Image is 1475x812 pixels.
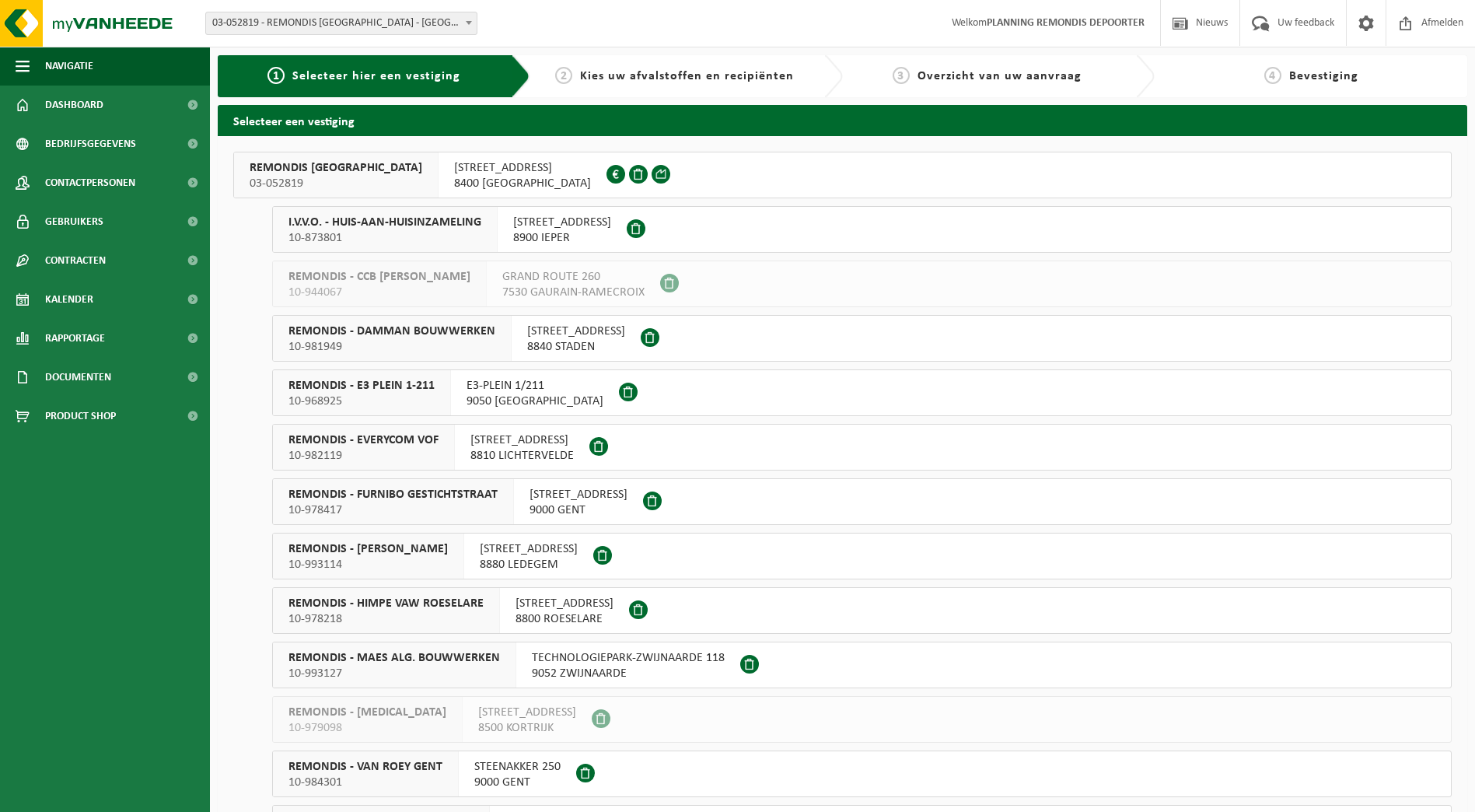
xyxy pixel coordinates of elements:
[288,285,470,300] span: 10-944067
[45,163,135,202] span: Contactpersonen
[272,206,1452,253] button: I.V.V.O. - HUIS-AAN-HUISINZAMELING 10-873801 [STREET_ADDRESS]8900 IEPER
[288,394,435,409] span: 10-968925
[288,502,498,518] span: 10-978417
[454,160,591,176] span: [STREET_ADDRESS]
[478,720,576,736] span: 8500 KORTRIJK
[288,759,442,775] span: REMONDIS - VAN ROEY GENT
[474,759,561,775] span: STEENAKKER 250
[45,47,93,86] span: Navigatie
[288,487,498,502] span: REMONDIS - FURNIBO GESTICHTSTRAAT
[206,12,477,34] span: 03-052819 - REMONDIS WEST-VLAANDEREN - OOSTENDE
[527,324,625,339] span: [STREET_ADDRESS]
[288,432,439,448] span: REMONDIS - EVERYCOM VOF
[292,70,460,82] span: Selecteer hier een vestiging
[516,611,613,627] span: 8800 ROESELARE
[288,269,470,285] span: REMONDIS - CCB [PERSON_NAME]
[272,369,1452,416] button: REMONDIS - E3 PLEIN 1-211 10-968925 E3-PLEIN 1/2119050 [GEOGRAPHIC_DATA]
[288,448,439,464] span: 10-982119
[893,67,910,84] span: 3
[532,650,725,666] span: TECHNOLOGIEPARK-ZWIJNAARDE 118
[288,650,500,666] span: REMONDIS - MAES ALG. BOUWWERKEN
[288,666,500,681] span: 10-993127
[478,705,576,720] span: [STREET_ADDRESS]
[580,70,794,82] span: Kies uw afvalstoffen en recipiënten
[45,319,105,358] span: Rapportage
[288,230,481,246] span: 10-873801
[218,105,1467,135] h2: Selecteer een vestiging
[530,502,627,518] span: 9000 GENT
[267,67,285,84] span: 1
[532,666,725,681] span: 9052 ZWIJNAARDE
[272,315,1452,362] button: REMONDIS - DAMMAN BOUWWERKEN 10-981949 [STREET_ADDRESS]8840 STADEN
[45,241,106,280] span: Contracten
[1289,70,1358,82] span: Bevestiging
[288,541,448,557] span: REMONDIS - [PERSON_NAME]
[288,378,435,394] span: REMONDIS - E3 PLEIN 1-211
[288,557,448,572] span: 10-993114
[288,705,446,720] span: REMONDIS - [MEDICAL_DATA]
[513,215,611,230] span: [STREET_ADDRESS]
[272,642,1452,688] button: REMONDIS - MAES ALG. BOUWWERKEN 10-993127 TECHNOLOGIEPARK-ZWIJNAARDE 1189052 ZWIJNAARDE
[250,176,422,191] span: 03-052819
[467,378,603,394] span: E3-PLEIN 1/211
[470,432,574,448] span: [STREET_ADDRESS]
[288,775,442,790] span: 10-984301
[474,775,561,790] span: 9000 GENT
[45,86,103,124] span: Dashboard
[555,67,572,84] span: 2
[233,152,1452,198] button: REMONDIS [GEOGRAPHIC_DATA] 03-052819 [STREET_ADDRESS]8400 [GEOGRAPHIC_DATA]
[502,269,645,285] span: GRAND ROUTE 260
[272,424,1452,471] button: REMONDIS - EVERYCOM VOF 10-982119 [STREET_ADDRESS]8810 LICHTERVELDE
[45,397,116,436] span: Product Shop
[205,12,477,35] span: 03-052819 - REMONDIS WEST-VLAANDEREN - OOSTENDE
[527,339,625,355] span: 8840 STADEN
[480,541,578,557] span: [STREET_ADDRESS]
[288,611,484,627] span: 10-978218
[288,720,446,736] span: 10-979098
[454,176,591,191] span: 8400 [GEOGRAPHIC_DATA]
[288,324,495,339] span: REMONDIS - DAMMAN BOUWWERKEN
[272,751,1452,797] button: REMONDIS - VAN ROEY GENT 10-984301 STEENAKKER 2509000 GENT
[918,70,1082,82] span: Overzicht van uw aanvraag
[470,448,574,464] span: 8810 LICHTERVELDE
[987,17,1145,29] strong: PLANNING REMONDIS DEPOORTER
[467,394,603,409] span: 9050 [GEOGRAPHIC_DATA]
[516,596,613,611] span: [STREET_ADDRESS]
[45,202,103,241] span: Gebruikers
[513,230,611,246] span: 8900 IEPER
[45,124,136,163] span: Bedrijfsgegevens
[288,339,495,355] span: 10-981949
[502,285,645,300] span: 7530 GAURAIN-RAMECROIX
[250,160,422,176] span: REMONDIS [GEOGRAPHIC_DATA]
[272,478,1452,525] button: REMONDIS - FURNIBO GESTICHTSTRAAT 10-978417 [STREET_ADDRESS]9000 GENT
[45,358,111,397] span: Documenten
[288,215,481,230] span: I.V.V.O. - HUIS-AAN-HUISINZAMELING
[45,280,93,319] span: Kalender
[272,533,1452,579] button: REMONDIS - [PERSON_NAME] 10-993114 [STREET_ADDRESS]8880 LEDEGEM
[480,557,578,572] span: 8880 LEDEGEM
[272,587,1452,634] button: REMONDIS - HIMPE VAW ROESELARE 10-978218 [STREET_ADDRESS]8800 ROESELARE
[530,487,627,502] span: [STREET_ADDRESS]
[288,596,484,611] span: REMONDIS - HIMPE VAW ROESELARE
[1264,67,1281,84] span: 4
